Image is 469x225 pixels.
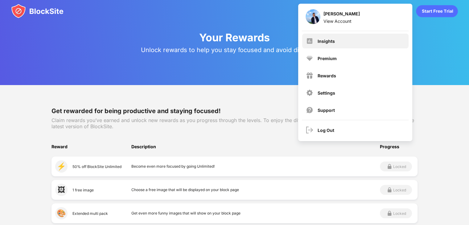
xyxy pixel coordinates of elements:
img: logout.svg [306,126,313,134]
div: Reward [51,144,131,157]
div: Settings [318,90,335,96]
div: Locked [393,211,406,216]
div: Get even more funny images that will show on your block page [131,207,380,219]
div: Locked [393,188,406,192]
div: [PERSON_NAME] [323,11,360,18]
div: Progress [380,144,418,157]
img: grey-lock.svg [386,210,393,217]
img: blocksite-icon.svg [11,4,64,18]
div: 50% off BlockSite Unlimited [72,164,121,169]
div: 🎨 [55,207,68,219]
div: Rewards [318,73,336,78]
div: Log Out [318,128,334,133]
div: Support [318,108,335,113]
div: Extended multi pack [72,211,108,216]
img: menu-settings.svg [306,89,313,96]
div: Locked [393,164,406,169]
div: View Account [323,18,360,24]
div: Get rewarded for being productive and staying focused! [51,107,417,115]
div: Description [131,144,380,157]
img: ACg8ocJjMnKKUJkAPx4A-F-dN7uMda_l7wX6lDY7-36zV-KcUCIP5S_P=s96-c [306,9,320,24]
img: grey-lock.svg [386,163,393,170]
div: Choose a free image that will be displayed on your block page [131,184,380,196]
div: Insights [318,39,335,44]
img: menu-insights.svg [306,37,313,45]
div: 1 free image [72,188,94,192]
div: 🖼 [55,184,68,196]
img: menu-rewards.svg [306,72,313,79]
img: support.svg [306,106,313,114]
div: Become even more focused by going Unlimited! [131,160,380,173]
img: premium.svg [306,55,313,62]
img: grey-lock.svg [386,186,393,194]
div: ⚡️ [55,160,68,173]
div: Claim rewards you’ve earned and unlock new rewards as you progress through the levels. To enjoy t... [51,117,417,129]
div: Premium [318,56,337,61]
div: animation [416,5,458,17]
